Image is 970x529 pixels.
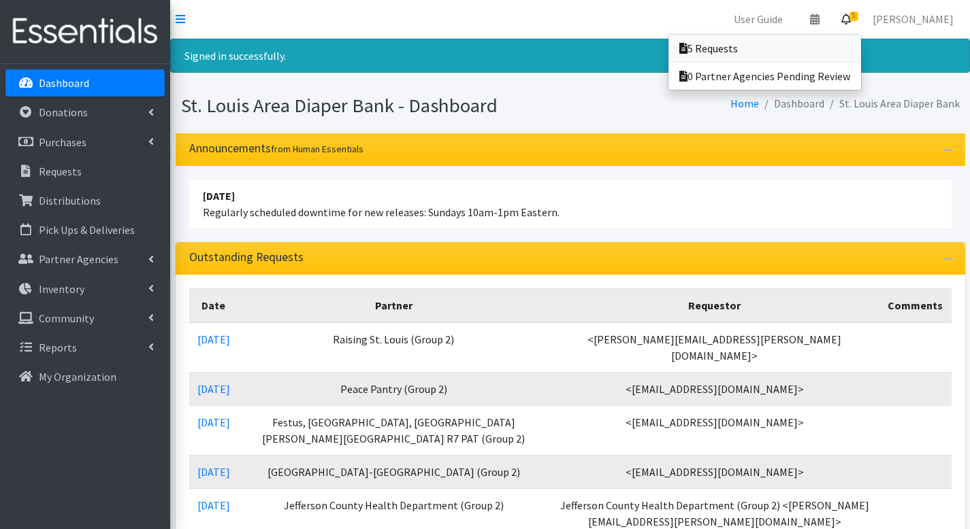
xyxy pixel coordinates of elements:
[39,194,101,207] p: Distributions
[730,97,759,110] a: Home
[197,332,230,346] a: [DATE]
[5,363,165,390] a: My Organization
[5,129,165,156] a: Purchases
[5,334,165,361] a: Reports
[238,288,549,322] th: Partner
[197,465,230,479] a: [DATE]
[197,415,230,429] a: [DATE]
[39,311,94,325] p: Community
[5,158,165,185] a: Requests
[39,223,135,237] p: Pick Ups & Deliveries
[850,12,858,21] span: 5
[549,405,880,455] td: <[EMAIL_ADDRESS][DOMAIN_NAME]>
[238,455,549,488] td: [GEOGRAPHIC_DATA]-[GEOGRAPHIC_DATA] (Group 2)
[668,63,861,90] a: 0 Partner Agencies Pending Review
[759,94,824,114] li: Dashboard
[271,143,363,155] small: from Human Essentials
[39,252,118,266] p: Partner Agencies
[39,370,116,383] p: My Organization
[723,5,794,33] a: User Guide
[238,322,549,373] td: Raising St. Louis (Group 2)
[862,5,965,33] a: [PERSON_NAME]
[5,69,165,97] a: Dashboard
[238,372,549,405] td: Peace Pantry (Group 2)
[189,250,304,264] h3: Outstanding Requests
[189,141,363,156] h3: Announcements
[5,305,165,332] a: Community
[39,165,82,178] p: Requests
[5,187,165,214] a: Distributions
[39,341,77,354] p: Reports
[197,382,230,396] a: [DATE]
[5,9,165,54] img: HumanEssentials
[830,5,862,33] a: 5
[5,275,165,303] a: Inventory
[549,322,880,373] td: <[PERSON_NAME][EMAIL_ADDRESS][PERSON_NAME][DOMAIN_NAME]>
[170,39,970,73] div: Signed in successfully.
[238,405,549,455] td: Festus, [GEOGRAPHIC_DATA], [GEOGRAPHIC_DATA][PERSON_NAME][GEOGRAPHIC_DATA] R7 PAT (Group 2)
[39,105,88,119] p: Donations
[5,245,165,273] a: Partner Agencies
[189,288,238,322] th: Date
[181,94,566,118] h1: St. Louis Area Diaper Bank - Dashboard
[5,216,165,243] a: Pick Ups & Deliveries
[549,455,880,488] td: <[EMAIL_ADDRESS][DOMAIN_NAME]>
[549,288,880,322] th: Requestor
[879,288,951,322] th: Comments
[549,372,880,405] td: <[EMAIL_ADDRESS][DOMAIN_NAME]>
[197,498,230,512] a: [DATE]
[668,35,861,62] a: 5 Requests
[203,189,235,203] strong: [DATE]
[39,76,89,90] p: Dashboard
[39,282,84,296] p: Inventory
[189,180,952,228] li: Regularly scheduled downtime for new releases: Sundays 10am-1pm Eastern.
[5,99,165,126] a: Donations
[39,135,86,149] p: Purchases
[824,94,960,114] li: St. Louis Area Diaper Bank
